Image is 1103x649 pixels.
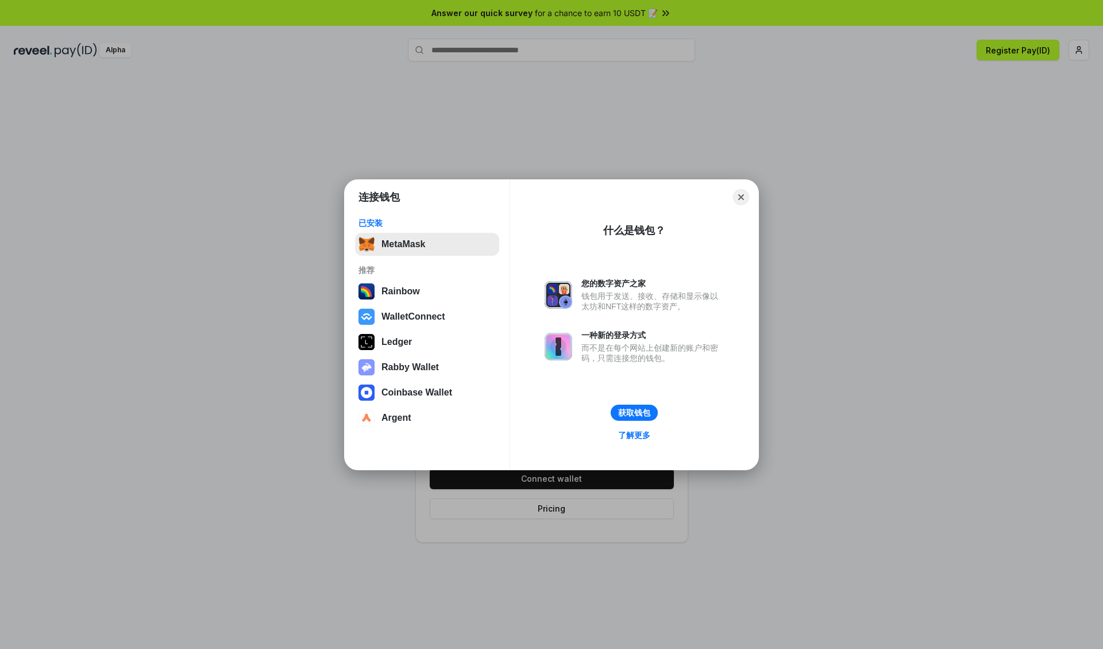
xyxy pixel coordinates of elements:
[355,280,499,303] button: Rainbow
[358,190,400,204] h1: 连接钱包
[358,385,375,401] img: svg+xml,%3Csvg%20width%3D%2228%22%20height%3D%2228%22%20viewBox%3D%220%200%2028%2028%22%20fill%3D...
[355,331,499,354] button: Ledger
[358,283,375,299] img: svg+xml,%3Csvg%20width%3D%22120%22%20height%3D%22120%22%20viewBox%3D%220%200%20120%20120%22%20fil...
[355,356,499,379] button: Rabby Wallet
[381,312,445,322] div: WalletConnect
[381,387,452,398] div: Coinbase Wallet
[355,233,499,256] button: MetaMask
[581,278,724,289] div: 您的数字资产之家
[581,330,724,340] div: 一种新的登录方式
[733,189,749,205] button: Close
[381,286,420,297] div: Rainbow
[355,381,499,404] button: Coinbase Wallet
[358,410,375,426] img: svg+xml,%3Csvg%20width%3D%2228%22%20height%3D%2228%22%20viewBox%3D%220%200%2028%2028%22%20fill%3D...
[545,281,572,309] img: svg+xml,%3Csvg%20xmlns%3D%22http%3A%2F%2Fwww.w3.org%2F2000%2Fsvg%22%20fill%3D%22none%22%20viewBox...
[581,343,724,363] div: 而不是在每个网站上创建新的账户和密码，只需连接您的钱包。
[358,309,375,325] img: svg+xml,%3Csvg%20width%3D%2228%22%20height%3D%2228%22%20viewBox%3D%220%200%2028%2028%22%20fill%3D...
[358,236,375,252] img: svg+xml,%3Csvg%20fill%3D%22none%22%20height%3D%2233%22%20viewBox%3D%220%200%2035%2033%22%20width%...
[355,305,499,328] button: WalletConnect
[581,291,724,312] div: 钱包用于发送、接收、存储和显示像以太坊和NFT这样的数字资产。
[618,408,650,418] div: 获取钱包
[603,224,665,237] div: 什么是钱包？
[611,405,658,421] button: 获取钱包
[381,413,411,423] div: Argent
[611,428,657,443] a: 了解更多
[358,218,496,228] div: 已安装
[381,239,425,249] div: MetaMask
[545,333,572,360] img: svg+xml,%3Csvg%20xmlns%3D%22http%3A%2F%2Fwww.w3.org%2F2000%2Fsvg%22%20fill%3D%22none%22%20viewBox...
[358,265,496,275] div: 推荐
[618,430,650,440] div: 了解更多
[358,334,375,350] img: svg+xml,%3Csvg%20xmlns%3D%22http%3A%2F%2Fwww.w3.org%2F2000%2Fsvg%22%20width%3D%2228%22%20height%3...
[355,406,499,429] button: Argent
[358,359,375,375] img: svg+xml,%3Csvg%20xmlns%3D%22http%3A%2F%2Fwww.w3.org%2F2000%2Fsvg%22%20fill%3D%22none%22%20viewBox...
[381,362,439,372] div: Rabby Wallet
[381,337,412,347] div: Ledger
